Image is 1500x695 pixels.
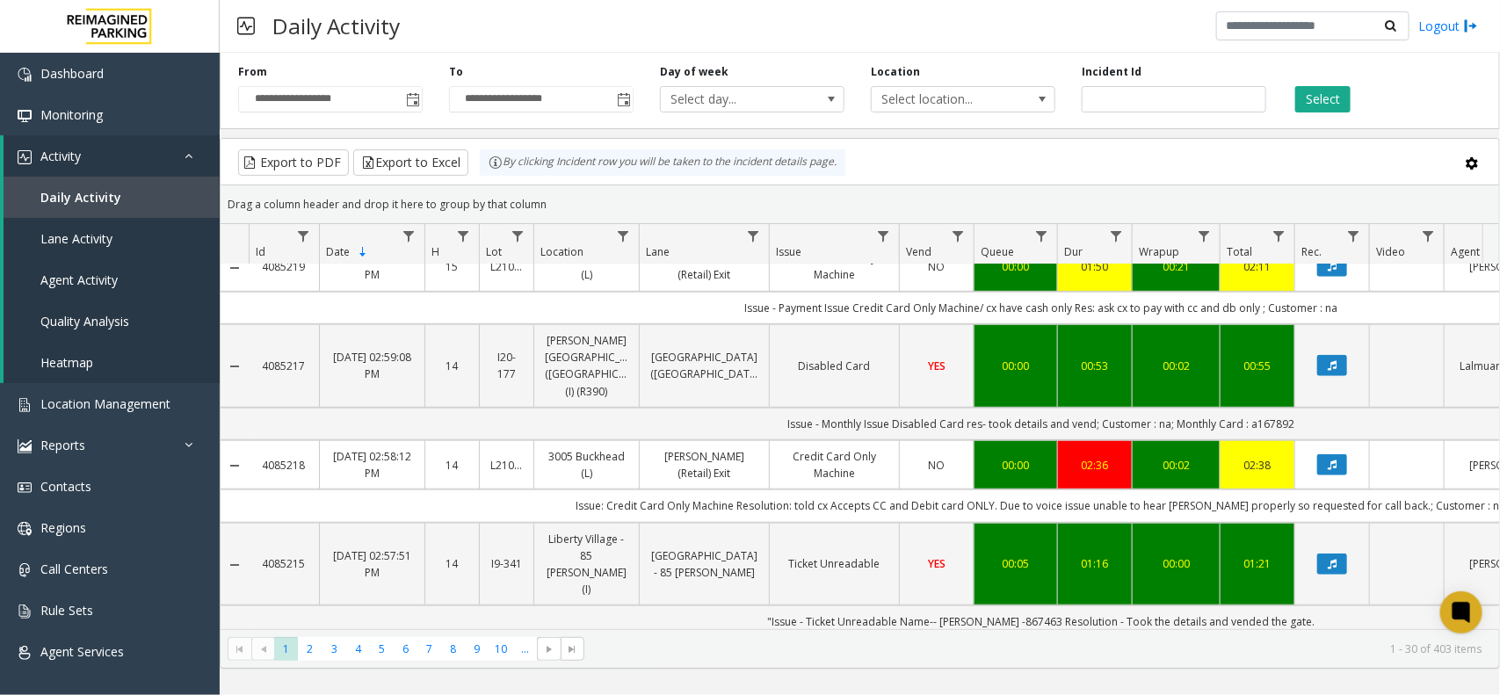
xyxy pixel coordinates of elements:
span: Location [540,244,583,259]
a: Date Filter Menu [397,224,421,248]
span: Sortable [356,245,370,259]
img: 'icon' [18,605,32,619]
span: Activity [40,148,81,164]
a: Heatmap [4,342,220,383]
a: 00:05 [985,555,1047,572]
a: Issue Filter Menu [872,224,895,248]
img: 'icon' [18,398,32,412]
span: Page 10 [489,637,513,661]
a: 02:38 [1231,457,1284,474]
a: 01:21 [1231,555,1284,572]
a: 00:00 [1143,555,1209,572]
span: Page 9 [465,637,489,661]
span: Go to the last page [566,642,580,656]
a: Dur Filter Menu [1105,224,1128,248]
a: [DATE] 02:59:08 PM [330,349,414,382]
a: I20-177 [490,349,523,382]
span: Page 4 [346,637,370,661]
a: Lane Activity [4,218,220,259]
a: Location Filter Menu [612,224,635,248]
a: [GEOGRAPHIC_DATA] - 85 [PERSON_NAME] [650,547,758,581]
label: Incident Id [1082,64,1141,80]
a: Collapse Details [221,459,249,473]
a: Collapse Details [221,558,249,572]
span: Select location... [872,87,1018,112]
label: From [238,64,267,80]
span: Vend [906,244,931,259]
a: [PERSON_NAME] (Retail) Exit [650,250,758,283]
span: Location Management [40,395,170,412]
kendo-pager-info: 1 - 30 of 403 items [595,641,1482,656]
a: Id Filter Menu [292,224,315,248]
h3: Daily Activity [264,4,409,47]
a: 4085218 [259,457,308,474]
a: 3005 Buckhead (L) [545,448,628,481]
a: YES [910,358,963,374]
span: Lane Activity [40,230,112,247]
a: 00:00 [985,358,1047,374]
span: Page 8 [441,637,465,661]
span: Wrapup [1139,244,1179,259]
a: Disabled Card [780,358,888,374]
a: YES [910,555,963,572]
a: Collapse Details [221,261,249,275]
span: Page 6 [394,637,417,661]
span: Page 11 [513,637,537,661]
a: [DATE] 03:00:53 PM [330,250,414,283]
a: 01:50 [1069,258,1121,275]
div: 00:02 [1143,457,1209,474]
span: Rule Sets [40,602,93,619]
span: Queue [981,244,1014,259]
img: logout [1464,17,1478,35]
span: Toggle popup [402,87,422,112]
a: Quality Analysis [4,300,220,342]
span: Dashboard [40,65,104,82]
div: Data table [221,224,1499,629]
span: Lane [646,244,670,259]
a: Agent Activity [4,259,220,300]
a: Vend Filter Menu [946,224,970,248]
a: Wrapup Filter Menu [1192,224,1216,248]
img: 'icon' [18,646,32,660]
a: Credit Card Only Machine [780,250,888,283]
a: Lot Filter Menu [506,224,530,248]
a: 00:00 [985,457,1047,474]
a: 02:36 [1069,457,1121,474]
a: 00:21 [1143,258,1209,275]
span: NO [929,259,946,274]
img: 'icon' [18,68,32,82]
span: Page 2 [298,637,322,661]
span: Video [1376,244,1405,259]
a: 00:02 [1143,358,1209,374]
img: 'icon' [18,439,32,453]
a: 00:00 [985,258,1047,275]
button: Export to Excel [353,149,468,176]
span: Agent [1451,244,1480,259]
a: 4085219 [259,258,308,275]
a: 4085215 [259,555,308,572]
a: L21082601 [490,457,523,474]
a: 00:53 [1069,358,1121,374]
span: Toggle popup [613,87,633,112]
span: Page 3 [322,637,346,661]
span: Dur [1064,244,1083,259]
span: Contacts [40,478,91,495]
a: Ticket Unreadable [780,555,888,572]
img: infoIcon.svg [489,156,503,170]
span: Agent Services [40,643,124,660]
a: 01:16 [1069,555,1121,572]
span: Page 1 [274,637,298,661]
span: Regions [40,519,86,536]
span: Quality Analysis [40,313,129,329]
a: H Filter Menu [452,224,475,248]
a: 14 [436,457,468,474]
